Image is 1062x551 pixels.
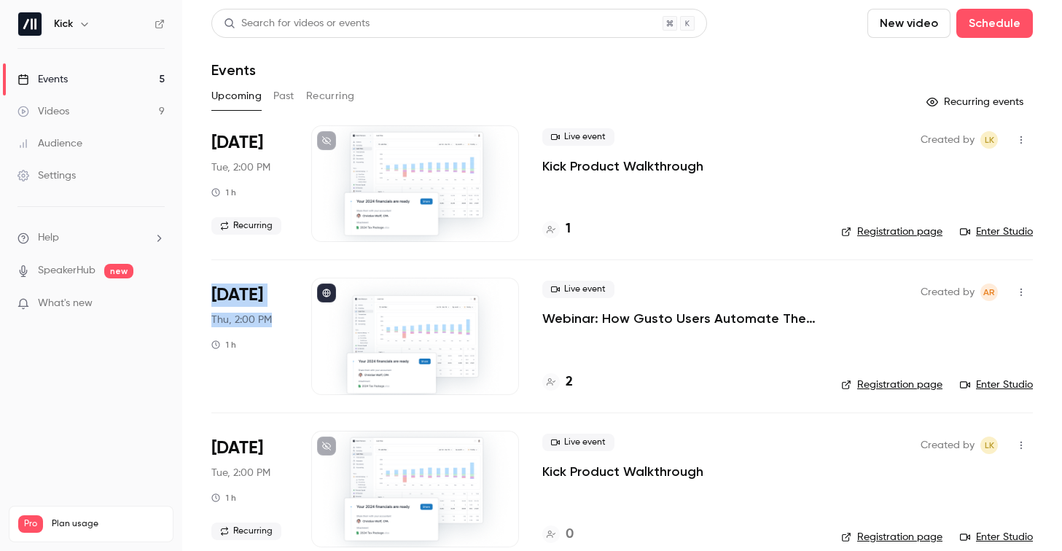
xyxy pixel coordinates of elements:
[983,284,995,301] span: AR
[960,378,1033,392] a: Enter Studio
[542,310,818,327] a: Webinar: How Gusto Users Automate Their Books with Kick
[38,230,59,246] span: Help
[211,492,236,504] div: 1 h
[980,131,998,149] span: Logan Kieller
[542,281,614,298] span: Live event
[867,9,950,38] button: New video
[542,525,574,544] a: 0
[211,431,288,547] div: Sep 9 Tue, 11:00 AM (America/Los Angeles)
[17,230,165,246] li: help-dropdown-opener
[920,90,1033,114] button: Recurring events
[211,339,236,351] div: 1 h
[980,284,998,301] span: Andrew Roth
[542,128,614,146] span: Live event
[211,278,288,394] div: Sep 4 Thu, 11:00 AM (America/Los Angeles)
[211,85,262,108] button: Upcoming
[211,187,236,198] div: 1 h
[956,9,1033,38] button: Schedule
[211,284,263,307] span: [DATE]
[542,463,703,480] a: Kick Product Walkthrough
[211,313,272,327] span: Thu, 2:00 PM
[841,224,942,239] a: Registration page
[921,284,975,301] span: Created by
[566,525,574,544] h4: 0
[273,85,294,108] button: Past
[566,372,573,392] h4: 2
[542,372,573,392] a: 2
[542,434,614,451] span: Live event
[211,61,256,79] h1: Events
[542,157,703,175] a: Kick Product Walkthrough
[542,219,571,239] a: 1
[17,104,69,119] div: Videos
[841,530,942,544] a: Registration page
[980,437,998,454] span: Logan Kieller
[18,12,42,36] img: Kick
[17,136,82,151] div: Audience
[54,17,73,31] h6: Kick
[566,219,571,239] h4: 1
[985,131,994,149] span: LK
[985,437,994,454] span: LK
[960,224,1033,239] a: Enter Studio
[17,72,68,87] div: Events
[17,168,76,183] div: Settings
[306,85,355,108] button: Recurring
[960,530,1033,544] a: Enter Studio
[921,131,975,149] span: Created by
[921,437,975,454] span: Created by
[211,466,270,480] span: Tue, 2:00 PM
[211,217,281,235] span: Recurring
[211,523,281,540] span: Recurring
[841,378,942,392] a: Registration page
[18,515,43,533] span: Pro
[38,263,95,278] a: SpeakerHub
[211,160,270,175] span: Tue, 2:00 PM
[224,16,370,31] div: Search for videos or events
[211,437,263,460] span: [DATE]
[52,518,164,530] span: Plan usage
[211,131,263,155] span: [DATE]
[211,125,288,242] div: Sep 2 Tue, 11:00 AM (America/Los Angeles)
[104,264,133,278] span: new
[38,296,93,311] span: What's new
